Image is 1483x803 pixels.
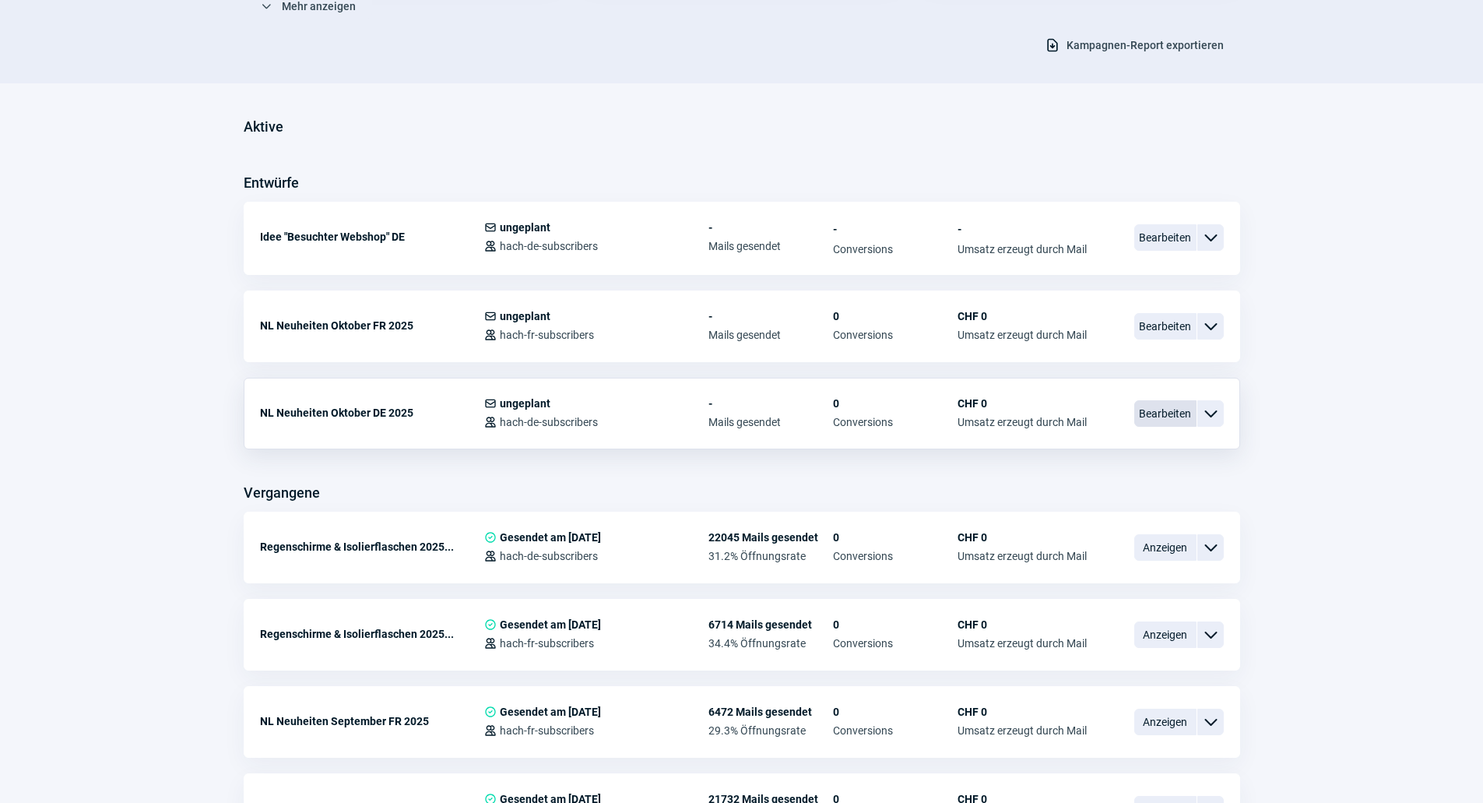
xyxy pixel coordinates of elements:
span: Conversions [833,550,958,562]
span: 29.3% Öffnungsrate [708,724,833,737]
span: 0 [833,310,958,322]
span: Mails gesendet [708,416,833,428]
div: Regenschirme & Isolierflaschen 2025... [260,531,484,562]
span: hach-fr-subscribers [500,637,594,650]
span: Conversions [833,329,958,341]
span: 0 [833,618,958,631]
span: 6472 Mails gesendet [708,706,833,718]
span: Anzeigen [1134,534,1197,561]
span: Mails gesendet [708,329,833,341]
span: 34.4% Öffnungsrate [708,637,833,650]
span: hach-de-subscribers [500,240,598,252]
span: ungeplant [500,310,550,322]
button: Kampagnen-Report exportieren [1028,32,1240,58]
div: NL Neuheiten September FR 2025 [260,706,484,737]
span: Umsatz erzeugt durch Mail [958,637,1087,650]
span: Kampagnen-Report exportieren [1067,33,1224,58]
span: 6714 Mails gesendet [708,618,833,631]
span: Gesendet am [DATE] [500,706,601,718]
span: - [833,221,958,237]
span: 31.2% Öffnungsrate [708,550,833,562]
span: hach-de-subscribers [500,416,598,428]
span: 22045 Mails gesendet [708,531,833,544]
h3: Aktive [244,114,283,139]
span: Anzeigen [1134,709,1197,735]
span: CHF 0 [958,618,1087,631]
span: Conversions [833,724,958,737]
span: Umsatz erzeugt durch Mail [958,416,1087,428]
span: Bearbeiten [1134,400,1197,427]
div: NL Neuheiten Oktober DE 2025 [260,397,484,428]
span: ungeplant [500,221,550,234]
span: Conversions [833,243,958,255]
span: Bearbeiten [1134,224,1197,251]
div: Regenschirme & Isolierflaschen 2025... [260,618,484,650]
span: Bearbeiten [1134,313,1197,340]
span: Mails gesendet [708,240,833,252]
span: - [708,310,833,322]
span: Umsatz erzeugt durch Mail [958,724,1087,737]
span: Umsatz erzeugt durch Mail [958,329,1087,341]
div: NL Neuheiten Oktober FR 2025 [260,310,484,341]
span: CHF 0 [958,397,1087,410]
span: Conversions [833,416,958,428]
div: Idee "Besuchter Webshop" DE [260,221,484,252]
span: - [958,221,1087,237]
span: Gesendet am [DATE] [500,618,601,631]
span: ungeplant [500,397,550,410]
span: - [708,221,833,234]
h3: Vergangene [244,481,320,505]
span: Gesendet am [DATE] [500,531,601,544]
span: 0 [833,397,958,410]
span: 0 [833,706,958,718]
span: Umsatz erzeugt durch Mail [958,550,1087,562]
span: CHF 0 [958,531,1087,544]
h3: Entwürfe [244,171,299,195]
span: CHF 0 [958,310,1087,322]
span: 0 [833,531,958,544]
span: CHF 0 [958,706,1087,718]
span: Conversions [833,637,958,650]
span: Umsatz erzeugt durch Mail [958,243,1087,255]
span: hach-fr-subscribers [500,329,594,341]
span: hach-de-subscribers [500,550,598,562]
span: - [708,397,833,410]
span: Anzeigen [1134,622,1197,648]
span: hach-fr-subscribers [500,724,594,737]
